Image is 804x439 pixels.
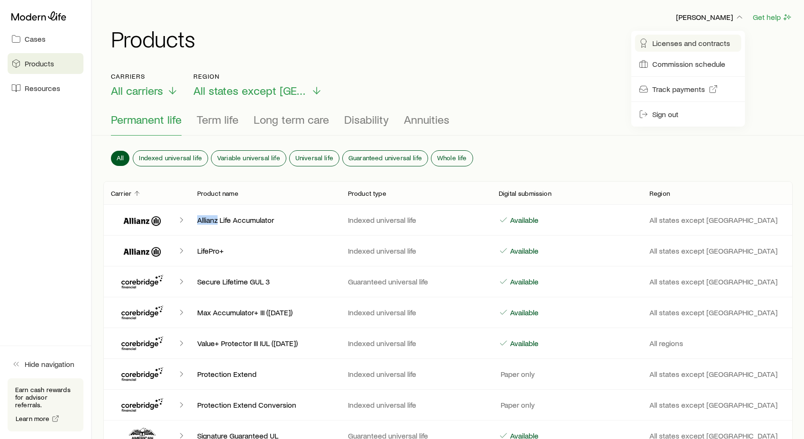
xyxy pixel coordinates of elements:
[8,354,83,375] button: Hide navigation
[25,34,46,44] span: Cases
[676,12,745,23] button: [PERSON_NAME]
[348,190,386,197] p: Product type
[499,190,551,197] p: Digital submission
[111,190,131,197] p: Carrier
[652,110,678,119] span: Sign out
[8,28,83,49] a: Cases
[254,113,329,126] span: Long term care
[652,59,725,69] span: Commission schedule
[15,386,76,409] p: Earn cash rewards for advisor referrals.
[437,154,467,162] span: Whole life
[217,154,280,162] span: Variable universal life
[197,277,333,286] p: Secure Lifetime GUL 3
[649,400,785,410] p: All states except [GEOGRAPHIC_DATA]
[193,84,307,97] span: All states except [GEOGRAPHIC_DATA]
[348,400,484,410] p: Indexed universal life
[197,308,333,317] p: Max Accumulator+ III ([DATE])
[197,215,333,225] p: Allianz Life Accumulator
[197,369,333,379] p: Protection Extend
[197,113,238,126] span: Term life
[635,106,741,123] button: Sign out
[111,113,182,126] span: Permanent life
[197,338,333,348] p: Value+ Protector III IUL ([DATE])
[649,338,785,348] p: All regions
[197,190,238,197] p: Product name
[431,151,473,166] button: Whole life
[111,151,129,166] button: All
[133,151,208,166] button: Indexed universal life
[649,246,785,256] p: All states except [GEOGRAPHIC_DATA]
[635,55,741,73] a: Commission schedule
[193,73,322,80] p: Region
[752,12,793,23] button: Get help
[8,53,83,74] a: Products
[295,154,333,162] span: Universal life
[499,400,535,410] p: Paper only
[8,378,83,431] div: Earn cash rewards for advisor referrals.Learn more
[652,84,705,94] span: Track payments
[348,369,484,379] p: Indexed universal life
[348,308,484,317] p: Indexed universal life
[211,151,286,166] button: Variable universal life
[649,308,785,317] p: All states except [GEOGRAPHIC_DATA]
[197,246,333,256] p: LifePro+
[348,154,422,162] span: Guaranteed universal life
[508,277,539,286] p: Available
[16,415,50,422] span: Learn more
[193,73,322,98] button: RegionAll states except [GEOGRAPHIC_DATA]
[8,78,83,99] a: Resources
[117,154,124,162] span: All
[404,113,449,126] span: Annuities
[635,81,741,98] a: Track payments
[348,215,484,225] p: Indexed universal life
[499,369,535,379] p: Paper only
[111,27,793,50] h1: Products
[348,277,484,286] p: Guaranteed universal life
[635,35,741,52] a: Licenses and contracts
[676,12,744,22] p: [PERSON_NAME]
[649,190,670,197] p: Region
[348,246,484,256] p: Indexed universal life
[652,38,730,48] span: Licenses and contracts
[508,246,539,256] p: Available
[290,151,339,166] button: Universal life
[111,73,178,98] button: CarriersAll carriers
[343,151,428,166] button: Guaranteed universal life
[25,359,74,369] span: Hide navigation
[111,73,178,80] p: Carriers
[348,338,484,348] p: Indexed universal life
[649,215,785,225] p: All states except [GEOGRAPHIC_DATA]
[25,59,54,68] span: Products
[197,400,333,410] p: Protection Extend Conversion
[139,154,202,162] span: Indexed universal life
[649,277,785,286] p: All states except [GEOGRAPHIC_DATA]
[508,338,539,348] p: Available
[649,369,785,379] p: All states except [GEOGRAPHIC_DATA]
[508,215,539,225] p: Available
[111,113,785,136] div: Product types
[344,113,389,126] span: Disability
[25,83,60,93] span: Resources
[111,84,163,97] span: All carriers
[508,308,539,317] p: Available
